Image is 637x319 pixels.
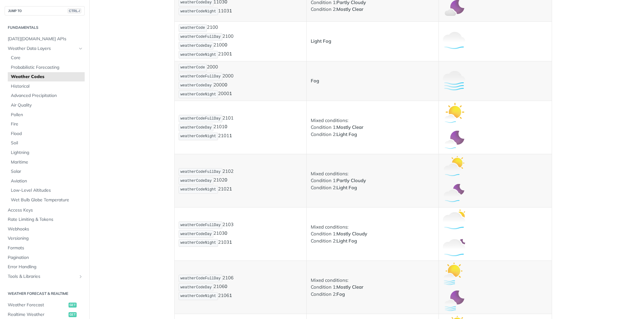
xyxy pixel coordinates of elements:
strong: Light Fog [336,238,357,244]
span: Expand image [443,77,465,83]
span: Probabilistic Forecasting [11,64,83,71]
p: Mixed conditions: Condition 1: Condition 2: [311,224,434,245]
a: Weather Codes [8,72,85,81]
strong: 1 [229,186,232,192]
a: Core [8,53,85,63]
img: mostly_clear_light_fog_day [443,103,465,125]
span: Tools & Libraries [8,273,77,280]
a: Aviation [8,177,85,186]
img: mostly_clear_fog_day [443,263,465,285]
strong: 0 [225,230,227,236]
button: Show subpages for Tools & Libraries [78,274,83,279]
strong: Mostly Clear [336,124,363,130]
span: Weather Codes [11,74,83,80]
strong: 1 [229,239,232,245]
span: weatherCodeFullDay [180,116,221,121]
span: Expand image [443,297,465,303]
span: Aviation [11,178,83,184]
span: Flood [11,131,83,137]
span: Wet Bulb Globe Temperature [11,197,83,203]
strong: Light Fog [336,131,357,137]
strong: Mostly Clear [336,6,363,12]
span: get [69,303,77,308]
a: Solar [8,167,85,176]
span: Access Keys [8,207,83,213]
span: Expand image [443,111,465,116]
span: weatherCodeDay [180,125,212,130]
a: [DATE][DOMAIN_NAME] APIs [5,34,85,44]
p: Mixed conditions: Condition 1: Condition 2: [311,170,434,191]
a: Flood [8,129,85,138]
a: Weather Data LayersHide subpages for Weather Data Layers [5,44,85,53]
strong: Light Fog [336,185,357,190]
strong: 1 [229,133,232,138]
strong: 1 [229,292,232,298]
a: Fire [8,120,85,129]
span: weatherCodeNight [180,9,216,14]
span: Maritime [11,159,83,165]
strong: Fog [311,78,319,84]
a: Advanced Precipitation [8,91,85,100]
span: Expand image [443,270,465,276]
a: Rate Limiting & Tokens [5,215,85,224]
a: Soil [8,138,85,148]
span: weatherCodeDay [180,0,212,5]
strong: 0 [225,284,227,290]
span: [DATE][DOMAIN_NAME] APIs [8,36,83,42]
p: 2101 2101 2101 [179,114,302,141]
span: Soil [11,140,83,146]
span: Expand image [443,244,465,250]
img: partly_cloudy_light_fog_night [443,183,465,205]
span: weatherCodeNight [180,241,216,245]
strong: 0 [225,124,227,130]
img: mostly_cloudy_light_fog_night [443,236,465,259]
span: weatherCodeFullDay [180,223,221,227]
strong: 0 [225,82,227,88]
span: Low-Level Altitudes [11,187,83,194]
a: Error Handling [5,262,85,272]
a: Low-Level Altitudes [8,186,85,195]
span: weatherCodeFullDay [180,170,221,174]
span: weatherCodeNight [180,92,216,97]
span: weatherCodeFullDay [180,74,221,79]
span: Rate Limiting & Tokens [8,216,83,223]
strong: 0 [225,177,227,183]
strong: Partly Cloudy [336,177,366,183]
span: Fire [11,121,83,127]
span: Core [11,55,83,61]
span: Error Handling [8,264,83,270]
span: Advanced Precipitation [11,93,83,99]
span: weatherCodeNight [180,53,216,57]
span: Expand image [443,38,465,44]
a: Lightning [8,148,85,157]
span: weatherCode [180,26,205,30]
a: Maritime [8,158,85,167]
span: Pagination [8,255,83,261]
a: Pagination [5,253,85,262]
span: CTRL-/ [68,8,81,13]
span: Expand image [443,138,465,143]
span: weatherCodeDay [180,83,212,88]
span: weatherCodeNight [180,294,216,298]
a: Wet Bulb Globe Temperature [8,195,85,205]
strong: Mostly Cloudy [336,231,367,237]
img: light_fog [443,30,465,52]
span: Solar [11,168,83,175]
span: Versioning [8,235,83,242]
span: weatherCodeDay [180,179,212,183]
h2: Fundamentals [5,25,85,30]
strong: 1 [229,91,232,97]
span: weatherCodeFullDay [180,35,221,39]
span: Webhooks [8,226,83,232]
span: Expand image [443,191,465,197]
span: Expand image [443,5,465,11]
strong: 1 [229,51,232,57]
p: Mixed conditions: Condition 1: Condition 2: [311,117,434,138]
span: weatherCodeDay [180,44,212,48]
h2: Weather Forecast & realtime [5,291,85,296]
p: 2102 2102 2102 [179,168,302,194]
a: Webhooks [5,225,85,234]
img: mostly_clear_fog_night [443,290,465,312]
p: 2103 2103 2103 [179,221,302,247]
span: weatherCodeDay [180,232,212,236]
